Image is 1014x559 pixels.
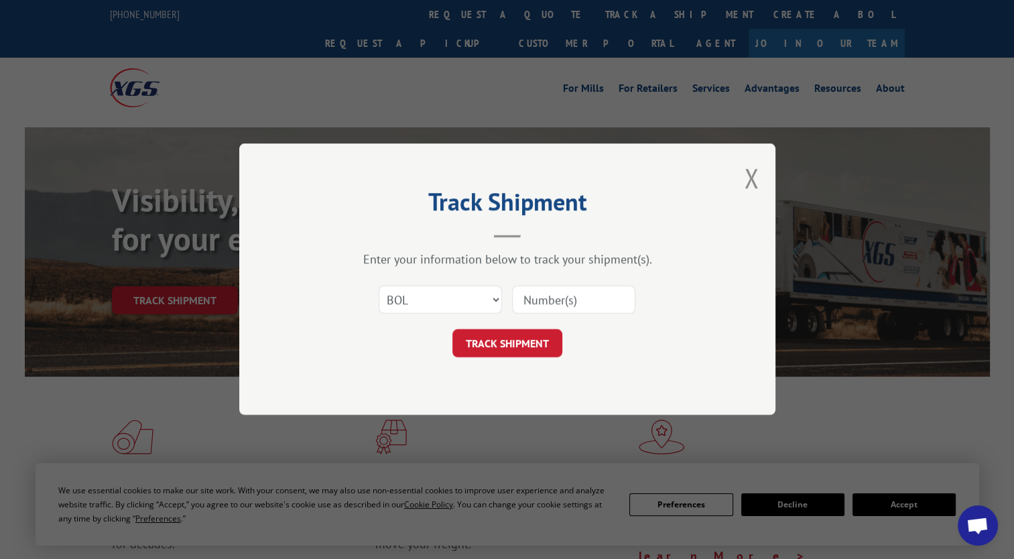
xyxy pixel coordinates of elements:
div: Enter your information below to track your shipment(s). [306,252,708,267]
h2: Track Shipment [306,192,708,218]
input: Number(s) [512,286,635,314]
button: TRACK SHIPMENT [452,330,562,358]
button: Close modal [744,160,759,196]
div: Open chat [958,505,998,546]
